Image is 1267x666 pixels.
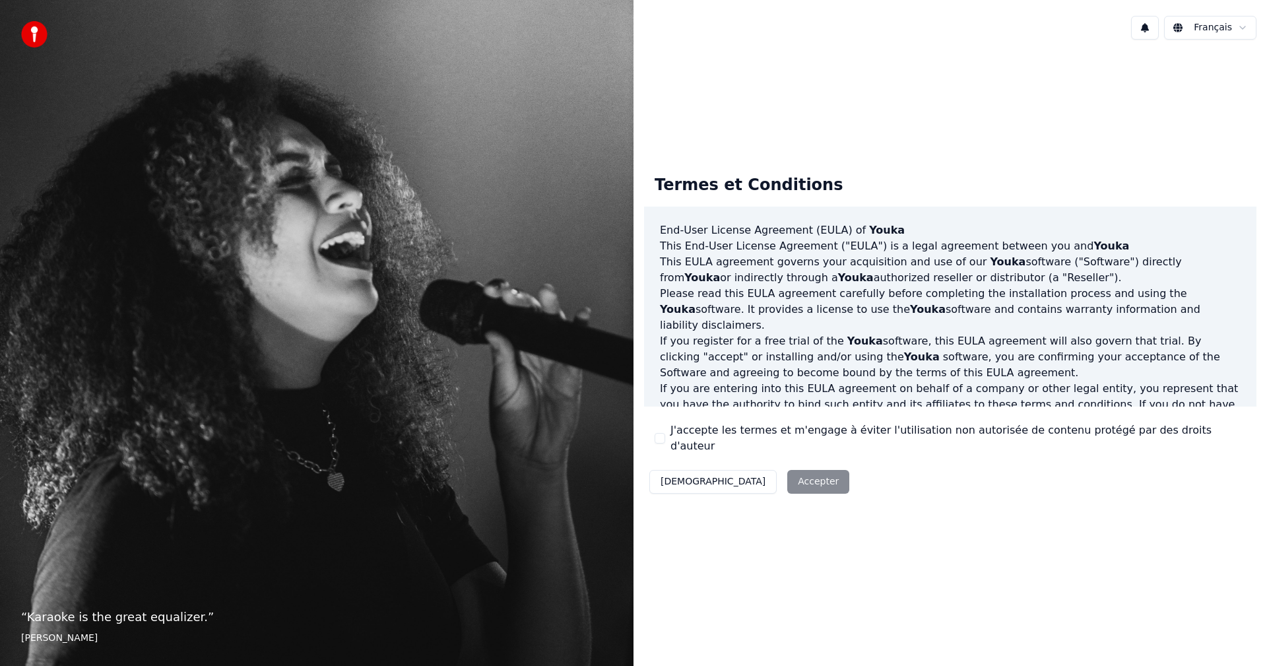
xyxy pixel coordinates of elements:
[990,255,1025,268] span: Youka
[670,422,1246,454] label: J'accepte les termes et m'engage à éviter l'utilisation non autorisée de contenu protégé par des ...
[644,164,853,207] div: Termes et Conditions
[847,335,883,347] span: Youka
[1093,240,1129,252] span: Youka
[869,224,905,236] span: Youka
[660,381,1241,444] p: If you are entering into this EULA agreement on behalf of a company or other legal entity, you re...
[660,286,1241,333] p: Please read this EULA agreement carefully before completing the installation process and using th...
[21,608,612,626] p: “ Karaoke is the great equalizer. ”
[660,238,1241,254] p: This End-User License Agreement ("EULA") is a legal agreement between you and
[660,333,1241,381] p: If you register for a free trial of the software, this EULA agreement will also govern that trial...
[684,271,720,284] span: Youka
[838,271,874,284] span: Youka
[910,303,946,316] span: Youka
[660,303,696,316] span: Youka
[649,470,777,494] button: [DEMOGRAPHIC_DATA]
[21,21,48,48] img: youka
[660,222,1241,238] h3: End-User License Agreement (EULA) of
[21,632,612,645] footer: [PERSON_NAME]
[904,350,940,363] span: Youka
[660,254,1241,286] p: This EULA agreement governs your acquisition and use of our software ("Software") directly from o...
